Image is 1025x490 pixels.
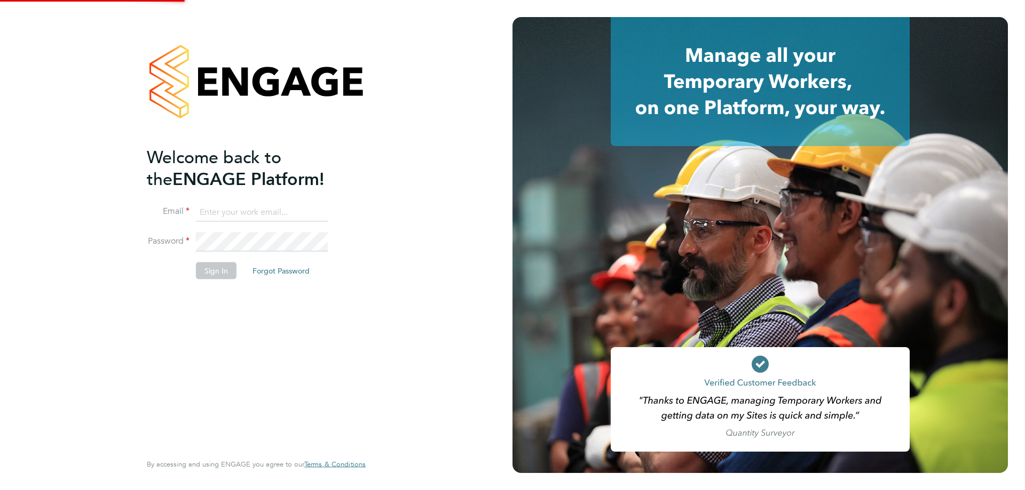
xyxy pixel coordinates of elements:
label: Email [147,206,190,217]
label: Password [147,236,190,247]
button: Sign In [196,262,236,279]
a: Terms & Conditions [304,460,366,469]
button: Forgot Password [244,262,318,279]
input: Enter your work email... [196,203,328,222]
span: Welcome back to the [147,147,281,189]
h2: ENGAGE Platform! [147,146,355,190]
span: By accessing and using ENGAGE you agree to our [147,460,366,469]
span: Terms & Conditions [304,460,366,469]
